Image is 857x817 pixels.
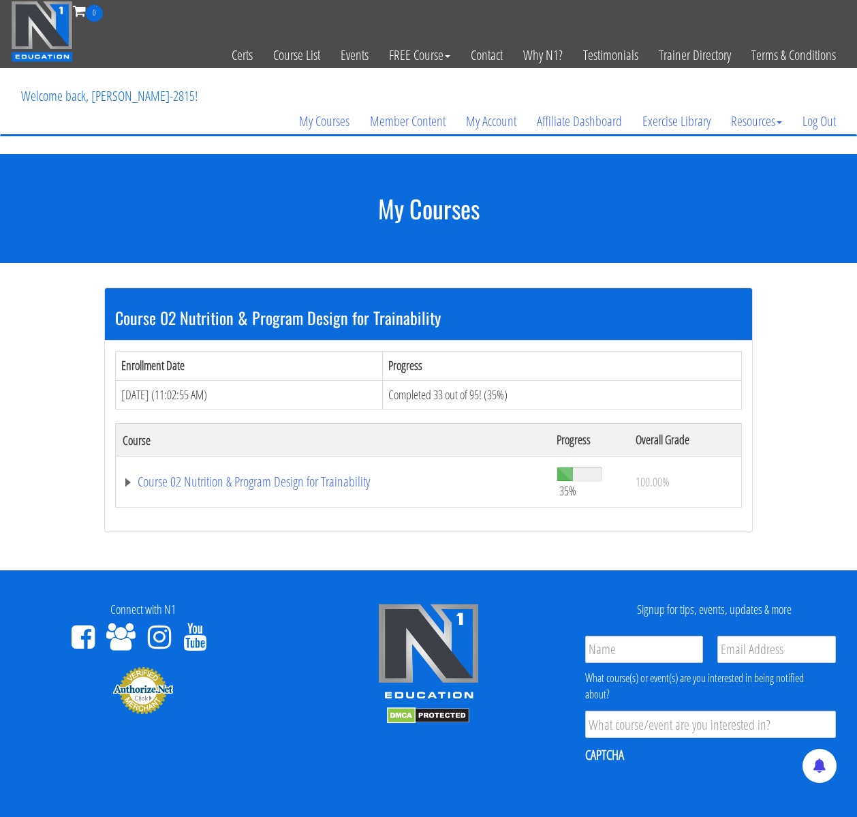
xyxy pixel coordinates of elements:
img: n1-education [11,1,73,62]
img: DMCA.com Protection Status [387,707,469,724]
input: What course/event are you interested in? [585,711,836,738]
div: What course(s) or event(s) are you interested in being notified about? [585,670,836,703]
a: 0 [73,1,103,20]
input: Name [585,636,704,663]
a: Log Out [792,89,846,154]
h4: Signup for tips, events, updates & more [582,603,847,617]
a: Why N1? [513,22,573,89]
a: My Account [456,89,527,154]
th: Enrollment Date [116,351,383,380]
a: FREE Course [379,22,461,89]
label: CAPTCHA [585,746,624,764]
a: Course 02 Nutrition & Program Design for Trainability [123,475,543,489]
p: Welcome back, [PERSON_NAME]-2815! [11,69,208,123]
span: 35% [559,483,576,498]
th: Progress [550,424,629,457]
img: Authorize.Net Merchant - Click to Verify [112,666,174,715]
a: Certs [221,22,263,89]
h4: Connect with N1 [10,603,275,617]
a: Affiliate Dashboard [527,89,632,154]
a: Exercise Library [632,89,721,154]
a: My Courses [289,89,360,154]
td: 100.00% [629,457,741,508]
th: Overall Grade [629,424,741,457]
a: Events [330,22,379,89]
td: Completed 33 out of 95! (35%) [383,380,742,410]
a: Contact [461,22,513,89]
a: Trainer Directory [649,22,741,89]
a: Course List [263,22,330,89]
img: n1-edu-logo [377,603,480,704]
a: Terms & Conditions [741,22,846,89]
a: Testimonials [573,22,649,89]
h3: Course 02 Nutrition & Program Design for Trainability [115,309,742,326]
span: 0 [86,5,103,22]
input: Email Address [717,636,836,663]
th: Course [116,424,550,457]
a: Member Content [360,89,456,154]
a: Resources [721,89,792,154]
th: Progress [383,351,742,380]
td: [DATE] (11:02:55 AM) [116,380,383,410]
